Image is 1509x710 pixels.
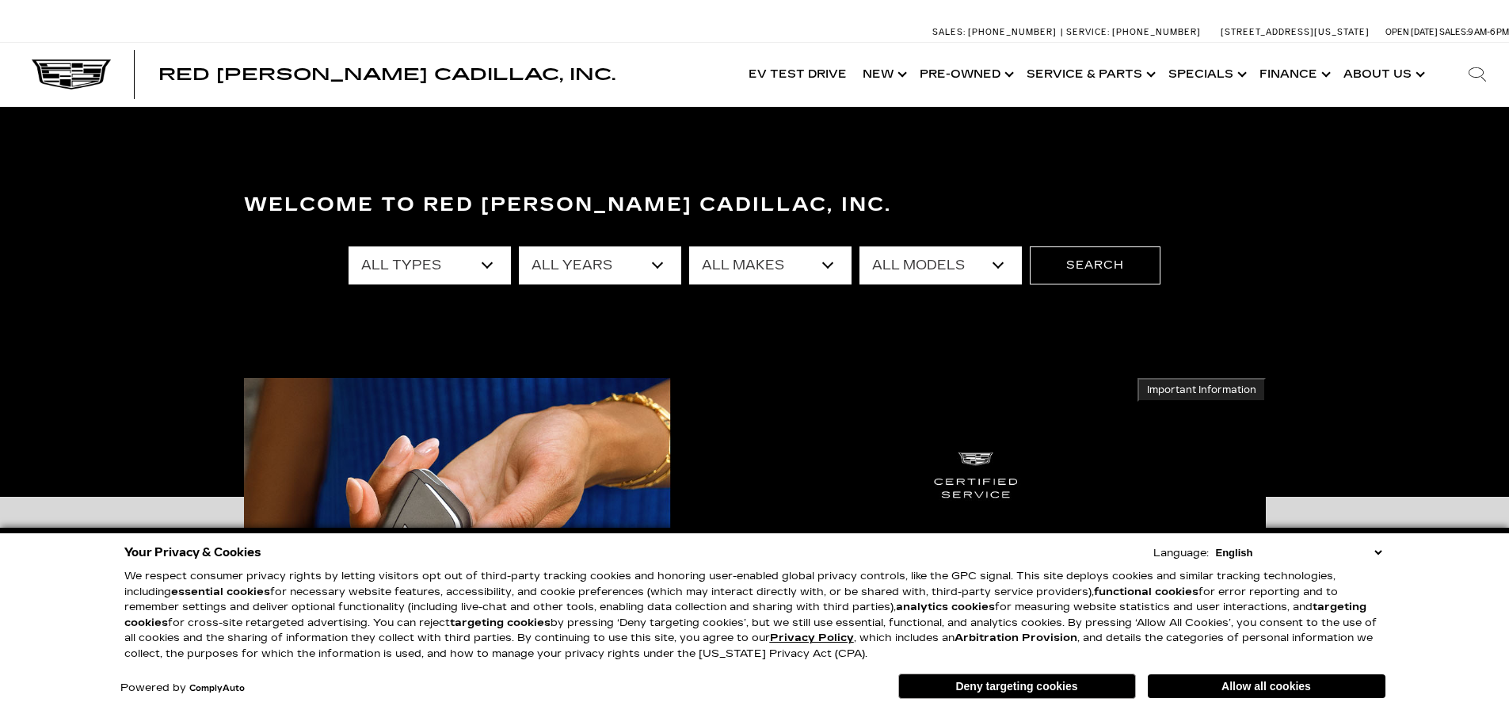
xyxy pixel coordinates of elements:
[450,616,551,629] strong: targeting cookies
[1148,674,1385,698] button: Allow all cookies
[932,27,966,37] span: Sales:
[189,684,245,693] a: ComplyAuto
[968,27,1057,37] span: [PHONE_NUMBER]
[244,189,1266,221] h3: Welcome to Red [PERSON_NAME] Cadillac, Inc.
[1212,545,1385,560] select: Language Select
[124,541,261,563] span: Your Privacy & Cookies
[32,59,111,90] img: Cadillac Dark Logo with Cadillac White Text
[519,246,681,284] select: Filter by year
[1066,27,1110,37] span: Service:
[1153,548,1209,559] div: Language:
[1336,43,1430,106] a: About Us
[1160,43,1252,106] a: Specials
[1094,586,1198,598] strong: functional cookies
[932,28,1061,36] a: Sales: [PHONE_NUMBER]
[898,674,1136,699] button: Deny targeting cookies
[1061,28,1205,36] a: Service: [PHONE_NUMBER]
[1147,384,1256,396] span: Important Information
[1468,27,1509,37] span: 9 AM-6 PM
[1385,27,1438,37] span: Open [DATE]
[955,632,1077,644] strong: Arbitration Provision
[349,246,511,284] select: Filter by type
[1439,27,1468,37] span: Sales:
[770,632,854,644] a: Privacy Policy
[1019,43,1160,106] a: Service & Parts
[1030,246,1160,284] button: Search
[689,246,852,284] select: Filter by make
[124,569,1385,662] p: We respect consumer privacy rights by letting visitors opt out of third-party tracking cookies an...
[859,246,1022,284] select: Filter by model
[855,43,912,106] a: New
[741,43,855,106] a: EV Test Drive
[158,65,615,84] span: Red [PERSON_NAME] Cadillac, Inc.
[912,43,1019,106] a: Pre-Owned
[158,67,615,82] a: Red [PERSON_NAME] Cadillac, Inc.
[1252,43,1336,106] a: Finance
[120,683,245,693] div: Powered by
[1112,27,1201,37] span: [PHONE_NUMBER]
[124,601,1366,629] strong: targeting cookies
[1221,27,1370,37] a: [STREET_ADDRESS][US_STATE]
[896,601,995,613] strong: analytics cookies
[171,586,270,598] strong: essential cookies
